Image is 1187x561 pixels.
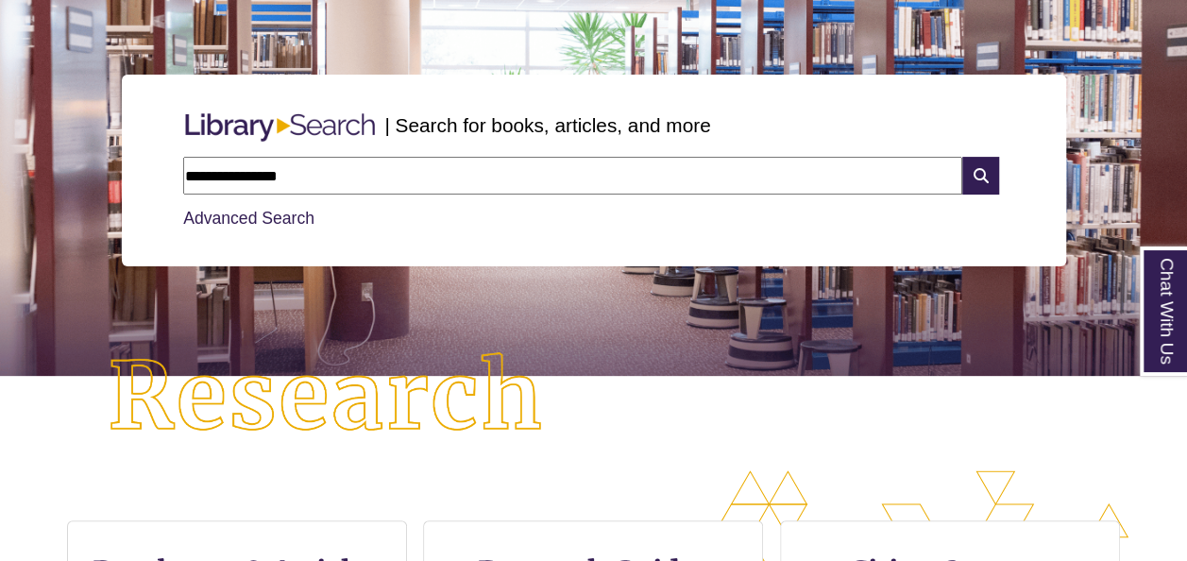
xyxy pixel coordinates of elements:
[962,157,998,195] i: Search
[59,304,594,490] img: Research
[176,106,384,149] img: Libary Search
[384,110,710,140] p: | Search for books, articles, and more
[183,209,314,228] a: Advanced Search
